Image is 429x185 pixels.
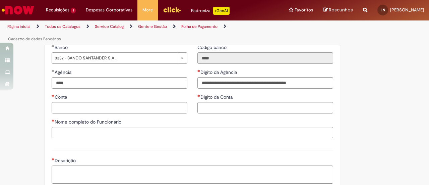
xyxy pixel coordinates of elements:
span: Rascunhos [329,7,353,13]
span: Requisições [46,7,69,13]
span: Conta [55,94,68,100]
span: Banco [55,44,69,50]
span: 0337 - BANCO SANTANDER S.A . [55,53,174,63]
input: Código banco [197,52,333,64]
input: Agência [52,77,187,89]
ul: Trilhas de página [5,20,281,45]
span: Somente leitura - Código banco [197,44,228,50]
span: Despesas Corporativas [86,7,132,13]
a: Rascunhos [323,7,353,13]
span: Obrigatório Preenchido [52,70,55,72]
span: Nome completo do Funcionário [55,119,123,125]
a: Todos os Catálogos [45,24,80,29]
span: LN [381,8,385,12]
p: +GenAi [213,7,230,15]
a: Gente e Gestão [138,24,167,29]
span: Necessários [197,94,200,97]
input: Dígito da Conta [197,102,333,113]
span: Favoritos [295,7,313,13]
span: Necessários [197,70,200,72]
a: Service Catalog [95,24,124,29]
span: Agência [55,69,73,75]
a: Cadastro de dados Bancários [8,36,61,42]
input: Conta [52,102,187,113]
span: More [142,7,153,13]
input: Nome completo do Funcionário [52,127,333,138]
img: ServiceNow [1,3,35,17]
a: Página inicial [7,24,30,29]
span: Necessários [52,158,55,160]
input: Digito da Agência [197,77,333,89]
textarea: Descrição [52,166,333,183]
span: Necessários [52,119,55,122]
span: [PERSON_NAME] [390,7,424,13]
span: Dígito da Conta [200,94,234,100]
span: Necessários [52,94,55,97]
span: Digito da Agência [200,69,238,75]
a: Folha de Pagamento [181,24,218,29]
span: Obrigatório Preenchido [52,45,55,47]
img: click_logo_yellow_360x200.png [163,5,181,15]
span: 1 [71,8,76,13]
div: Padroniza [191,7,230,15]
span: Descrição [55,157,77,164]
